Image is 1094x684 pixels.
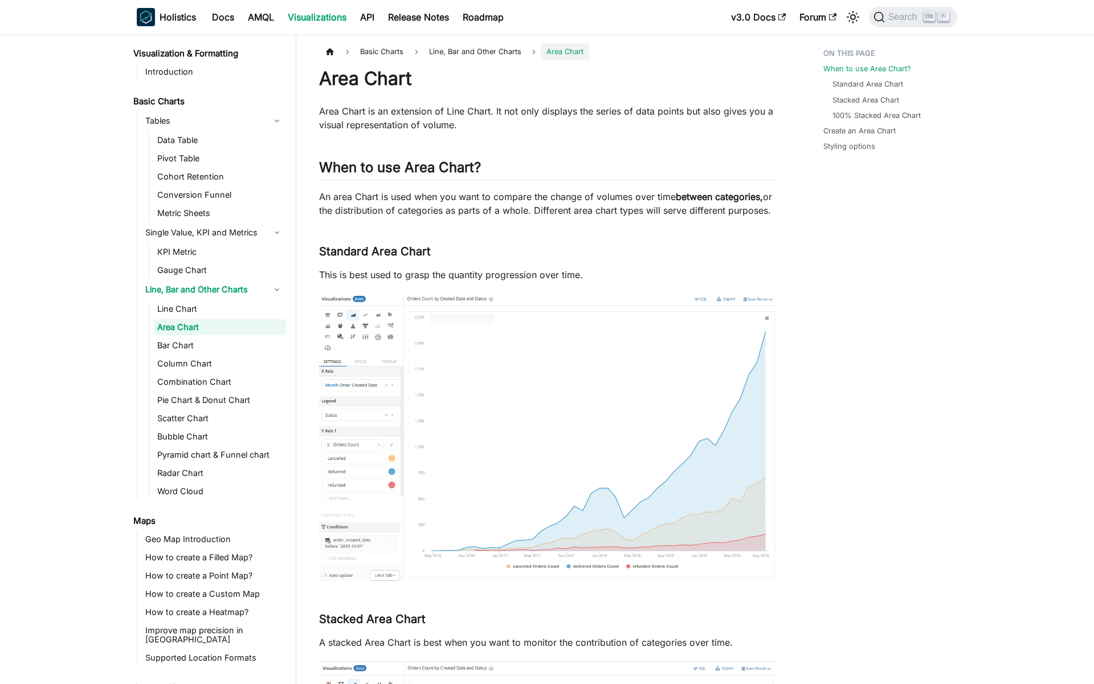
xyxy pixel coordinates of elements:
[241,8,281,26] a: AMQL
[319,268,778,282] p: This is best used to grasp the quantity progression over time.
[676,191,763,202] strong: between categories,
[154,169,286,185] a: Cohort Retention
[160,10,196,24] b: Holistics
[353,8,381,26] a: API
[154,244,286,260] a: KPI Metric
[125,34,296,684] nav: Docs sidebar
[142,280,286,299] a: Line, Bar and Other Charts
[142,568,286,584] a: How to create a Point Map?
[154,465,286,481] a: Radar Chart
[154,356,286,372] a: Column Chart
[832,110,921,121] a: 100% Stacked Area Chart
[154,262,286,278] a: Gauge Chart
[844,8,862,26] button: Switch between dark and light mode (currently light mode)
[456,8,511,26] a: Roadmap
[319,43,341,60] a: Home page
[541,43,589,60] span: Area Chart
[319,67,778,90] h1: Area Chart
[281,8,353,26] a: Visualizations
[154,337,286,353] a: Bar Chart
[154,447,286,463] a: Pyramid chart & Funnel chart
[832,95,899,105] a: Stacked Area Chart
[823,125,896,136] a: Create an Area Chart
[142,64,286,80] a: Introduction
[319,636,778,649] p: A stacked Area Chart is best when you want to monitor the contribution of categories over time.
[319,43,778,60] nav: Breadcrumbs
[885,12,924,22] span: Search
[938,11,949,22] kbd: K
[823,63,911,74] a: When to use Area Chart?
[319,159,778,181] h2: When to use Area Chart?
[205,8,241,26] a: Docs
[319,245,778,259] h3: Standard Area Chart
[154,483,286,499] a: Word Cloud
[154,410,286,426] a: Scatter Chart
[154,429,286,445] a: Bubble Chart
[154,187,286,203] a: Conversion Funnel
[142,586,286,602] a: How to create a Custom Map
[154,205,286,221] a: Metric Sheets
[137,8,155,26] img: Holistics
[142,223,286,242] a: Single Value, KPI and Metrics
[823,141,875,152] a: Styling options
[142,549,286,565] a: How to create a Filled Map?
[381,8,456,26] a: Release Notes
[154,132,286,148] a: Data Table
[154,374,286,390] a: Combination Chart
[319,190,778,217] p: An area Chart is used when you want to compare the change of volumes over time or the distributio...
[142,622,286,648] a: Improve map precision in [GEOGRAPHIC_DATA]
[869,7,957,27] button: Search (Ctrl+K)
[130,46,286,62] a: Visualization & Formatting
[142,604,286,620] a: How to create a Heatmap?
[154,301,286,317] a: Line Chart
[154,319,286,335] a: Area Chart
[130,93,286,109] a: Basic Charts
[142,531,286,547] a: Geo Map Introduction
[354,43,409,60] span: Basic Charts
[142,650,286,666] a: Supported Location Formats
[832,79,903,89] a: Standard Area Chart
[319,612,778,626] h3: Stacked Area Chart
[154,150,286,166] a: Pivot Table
[423,43,527,60] span: Line, Bar and Other Charts
[137,8,196,26] a: HolisticsHolistics
[130,513,286,529] a: Maps
[724,8,793,26] a: v3.0 Docs
[319,104,778,132] p: Area Chart is an extension of Line Chart. It not only displays the series of data points but also...
[793,8,843,26] a: Forum
[154,392,286,408] a: Pie Chart & Donut Chart
[142,112,286,130] a: Tables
